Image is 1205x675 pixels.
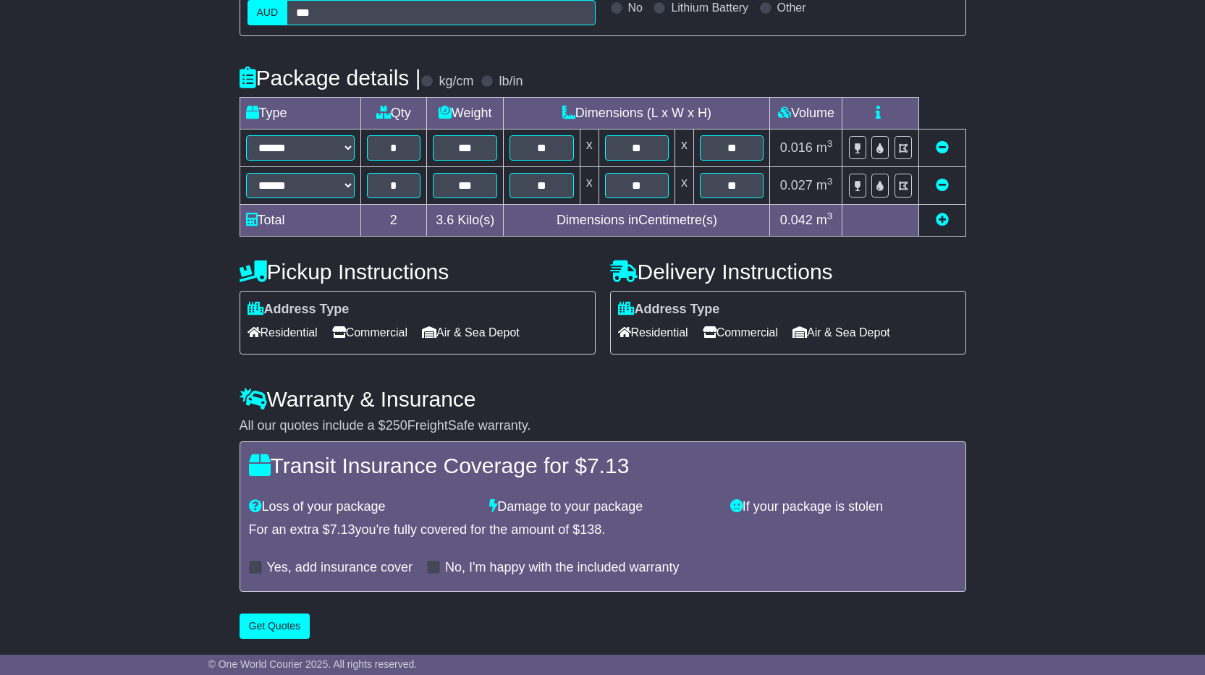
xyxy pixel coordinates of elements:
[580,167,599,205] td: x
[208,658,418,670] span: © One World Courier 2025. All rights reserved.
[248,321,318,344] span: Residential
[504,205,770,237] td: Dimensions in Centimetre(s)
[792,321,890,344] span: Air & Sea Depot
[675,130,694,167] td: x
[482,499,723,515] div: Damage to your package
[580,130,599,167] td: x
[439,74,473,90] label: kg/cm
[240,387,966,411] h4: Warranty & Insurance
[936,213,949,227] a: Add new item
[816,213,833,227] span: m
[248,302,350,318] label: Address Type
[240,98,360,130] td: Type
[249,522,957,538] div: For an extra $ you're fully covered for the amount of $ .
[427,205,504,237] td: Kilo(s)
[249,454,957,477] h4: Transit Insurance Coverage for $
[780,140,813,155] span: 0.016
[580,522,601,537] span: 138
[936,140,949,155] a: Remove this item
[267,560,413,576] label: Yes, add insurance cover
[936,178,949,192] a: Remove this item
[422,321,520,344] span: Air & Sea Depot
[671,1,748,14] label: Lithium Battery
[610,260,966,284] h4: Delivery Instructions
[360,205,427,237] td: 2
[242,499,483,515] div: Loss of your package
[675,167,694,205] td: x
[240,205,360,237] td: Total
[777,1,806,14] label: Other
[504,98,770,130] td: Dimensions (L x W x H)
[360,98,427,130] td: Qty
[240,260,596,284] h4: Pickup Instructions
[332,321,407,344] span: Commercial
[618,302,720,318] label: Address Type
[330,522,355,537] span: 7.13
[445,560,680,576] label: No, I'm happy with the included warranty
[499,74,523,90] label: lb/in
[427,98,504,130] td: Weight
[386,418,407,433] span: 250
[827,176,833,187] sup: 3
[240,418,966,434] div: All our quotes include a $ FreightSafe warranty.
[770,98,842,130] td: Volume
[816,178,833,192] span: m
[436,213,454,227] span: 3.6
[703,321,778,344] span: Commercial
[240,614,310,639] button: Get Quotes
[618,321,688,344] span: Residential
[827,211,833,221] sup: 3
[628,1,643,14] label: No
[780,213,813,227] span: 0.042
[240,66,421,90] h4: Package details |
[827,138,833,149] sup: 3
[780,178,813,192] span: 0.027
[723,499,964,515] div: If your package is stolen
[587,454,629,477] span: 7.13
[816,140,833,155] span: m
